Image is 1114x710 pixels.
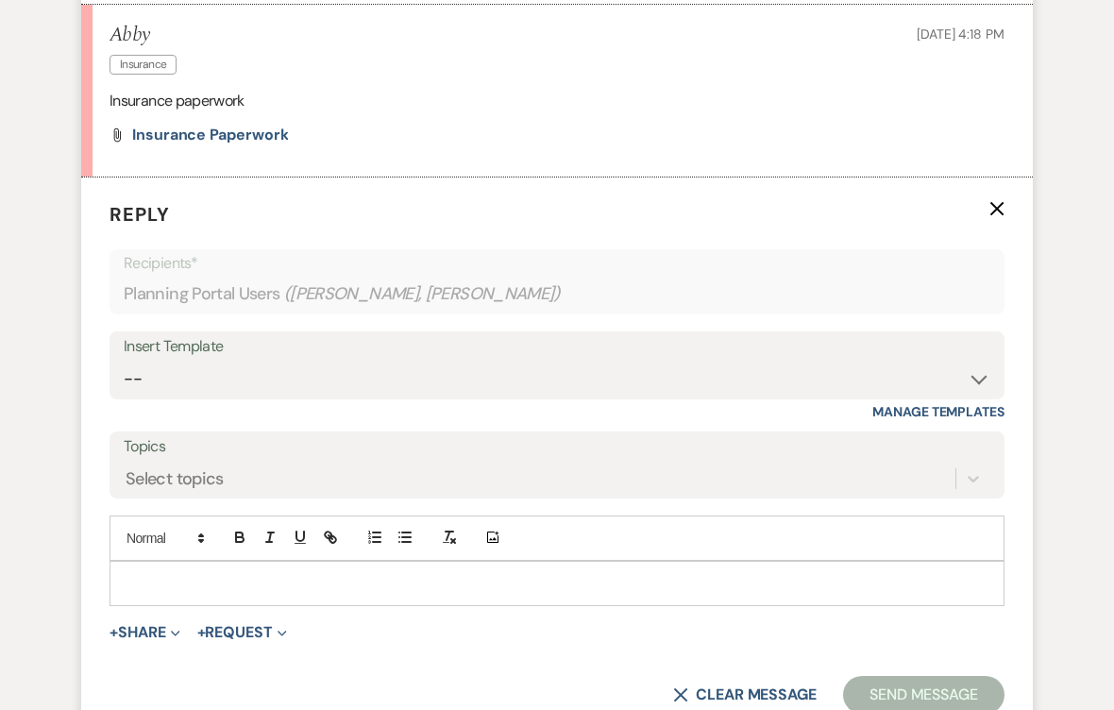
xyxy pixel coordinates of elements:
button: Clear message [673,687,817,702]
span: Reply [110,202,170,227]
span: [DATE] 4:18 PM [917,25,1004,42]
a: Insurance paperwork [132,127,288,143]
div: Planning Portal Users [124,276,990,313]
span: + [110,625,118,640]
h5: Abby [110,24,186,47]
div: Insert Template [124,333,990,361]
a: Manage Templates [872,403,1004,420]
span: + [197,625,206,640]
button: Share [110,625,180,640]
span: Insurance [110,55,177,75]
p: Recipients* [124,251,990,276]
label: Topics [124,433,990,461]
div: Select topics [126,465,224,491]
span: Insurance paperwork [132,125,288,144]
button: Request [197,625,287,640]
span: ( [PERSON_NAME], [PERSON_NAME] ) [284,281,562,307]
p: Insurance paperwork [110,89,1004,113]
